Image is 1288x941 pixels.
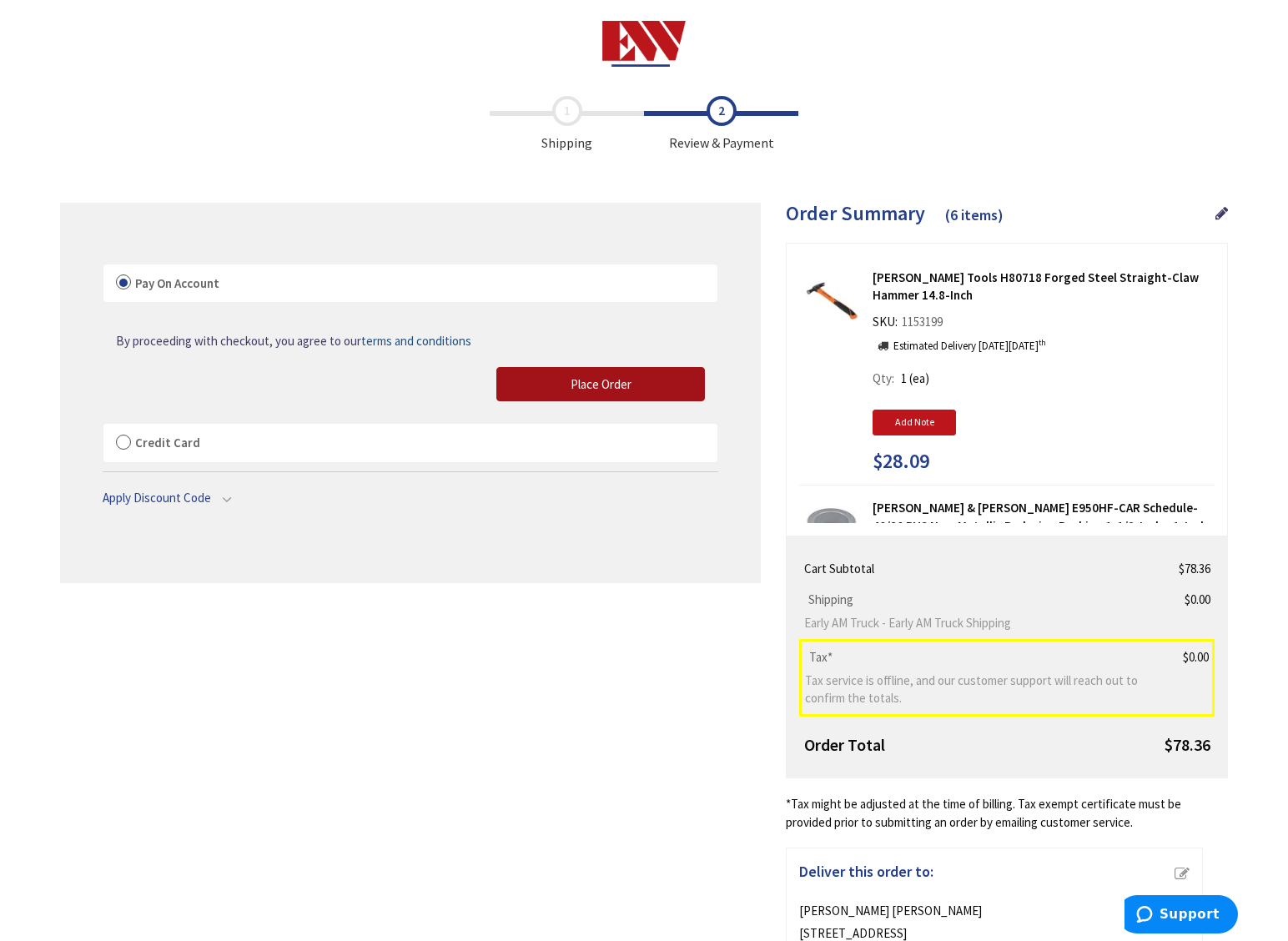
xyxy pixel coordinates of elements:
[893,339,1046,355] p: Estimated Delivery [DATE][DATE]
[1185,591,1210,607] span: $0.00
[873,450,929,472] span: $28.09
[602,21,687,67] img: Electrical Wholesalers, Inc.
[103,490,211,506] span: Apply Discount Code
[945,205,1004,224] span: (6 items)
[571,376,631,392] span: Place Order
[1179,561,1210,576] span: $78.36
[786,200,925,226] span: Order Summary
[496,367,705,402] button: Place Order
[1165,734,1210,755] span: $78.36
[135,275,219,291] span: Pay On Account
[490,96,644,153] span: Shipping
[806,275,858,327] img: Klein Tools H80718 Forged Steel Straight-Claw Hammer 14.8-Inch
[901,370,907,386] span: 1
[116,332,471,350] a: By proceeding with checkout, you agree to ourterms and conditions
[1124,895,1238,937] iframe: Opens a widget where you can find more information
[804,734,885,755] strong: Order Total
[786,795,1228,831] : *Tax might be adjusted at the time of billing. Tax exempt certificate must be provided prior to s...
[135,435,200,450] span: Credit Card
[873,370,892,386] span: Qty
[804,591,858,607] span: Shipping
[873,499,1215,552] strong: [PERSON_NAME] & [PERSON_NAME] E950HF-CAR Schedule-40/80 PVC Non-Metallic Reducing Bushing 1-1/2-I...
[801,553,1158,584] th: Cart Subtotal
[909,370,929,386] span: (ea)
[806,506,858,557] img: Thomas & Betts E950HF-CAR Schedule-40/80 PVC Non-Metallic Reducing Bushing 1-1/2-Inch x 1-Inch Ca...
[1039,337,1046,348] sup: th
[361,333,471,349] span: terms and conditions
[116,333,471,349] span: By proceeding with checkout, you agree to our
[799,862,933,881] span: Deliver this order to:
[898,314,947,330] span: 1153199
[805,672,1151,707] span: Tax service is offline, and our customer support will reach out to confirm the totals.
[873,313,947,336] div: SKU:
[873,269,1215,304] strong: [PERSON_NAME] Tools H80718 Forged Steel Straight-Claw Hammer 14.8-Inch
[644,96,798,153] span: Review & Payment
[804,614,1151,632] span: Early AM Truck - Early AM Truck Shipping
[1183,649,1209,665] span: $0.00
